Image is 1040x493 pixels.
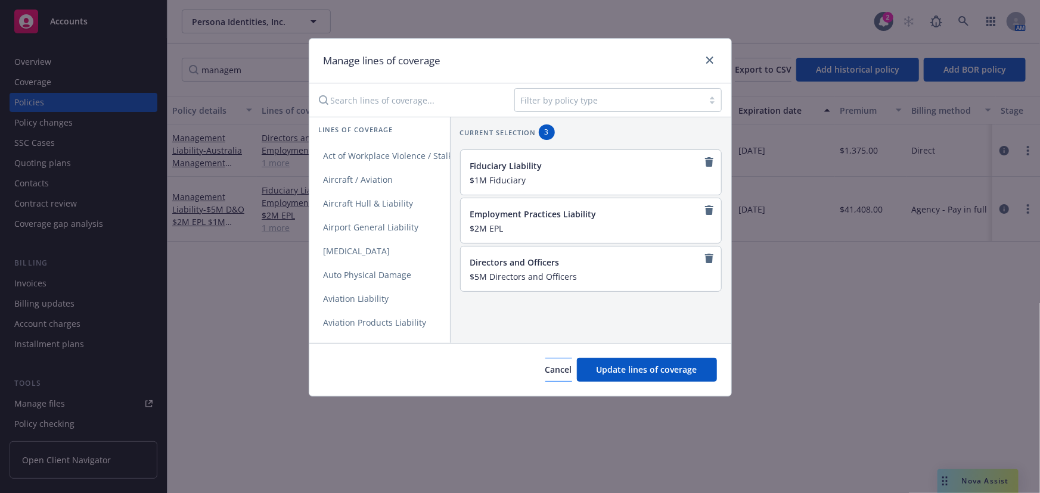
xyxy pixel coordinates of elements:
span: Current selection [460,127,536,138]
a: remove [702,251,716,266]
span: Airport General Liability [309,221,433,233]
h1: Manage lines of coverage [324,53,441,68]
span: Blanket Accident [309,341,405,352]
button: Cancel [545,358,572,382]
span: Aircraft Hull & Liability [309,198,428,209]
span: Aviation Products Liability [309,317,441,328]
a: close [703,53,717,67]
div: Directors and Officers [470,256,709,269]
input: Add a display name... [470,174,709,185]
input: Add a display name... [470,223,709,233]
input: Add a display name... [470,271,709,282]
div: Fiduciary Liability [470,160,709,172]
div: Employment Practices Liability [470,208,709,220]
a: remove [702,203,716,217]
span: Aircraft / Aviation [309,174,408,185]
span: 3 [544,127,550,138]
button: Update lines of coverage [577,358,717,382]
span: Act of Workplace Violence / Stalking Threat [309,150,508,161]
span: Cancel [545,364,572,375]
span: Update lines of coverage [597,364,697,375]
span: [MEDICAL_DATA] [309,245,405,257]
a: remove [702,155,716,169]
span: Lines of coverage [319,124,393,135]
span: Auto Physical Damage [309,269,426,280]
span: Aviation Liability [309,293,403,304]
input: Search lines of coverage... [312,88,505,112]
